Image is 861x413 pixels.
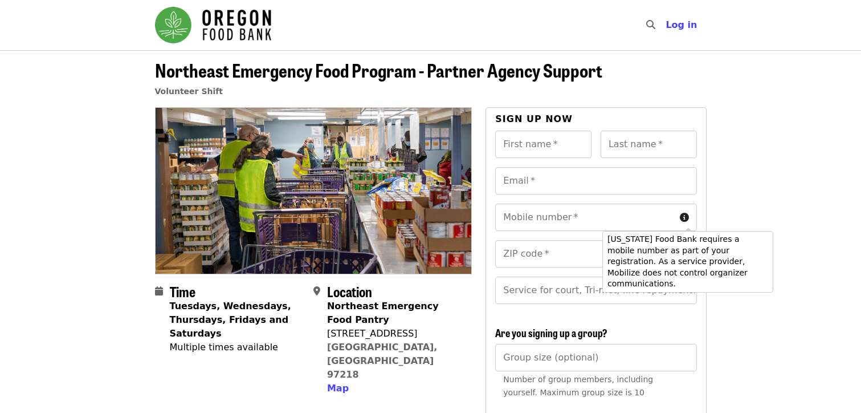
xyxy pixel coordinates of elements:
input: [object Object] [495,344,696,371]
input: Search [662,11,671,39]
strong: Northeast Emergency Food Pantry [327,301,439,325]
button: Map [327,382,349,395]
span: Number of group members, including yourself. Maximum group size is 10 [503,375,653,397]
i: circle-info icon [680,212,689,223]
input: First name [495,131,591,158]
span: Sign up now [495,114,573,124]
span: Map [327,383,349,394]
span: [US_STATE] Food Bank requires a mobile number as part of your registration. As a service provider... [607,234,748,288]
i: calendar icon [155,286,163,297]
div: [STREET_ADDRESS] [327,327,463,341]
a: [GEOGRAPHIC_DATA], [GEOGRAPHIC_DATA] 97218 [327,342,438,380]
span: Log in [666,19,697,30]
input: Email [495,167,696,195]
span: Northeast Emergency Food Program - Partner Agency Support [155,56,602,83]
input: ZIP code [495,240,696,268]
a: Volunteer Shift [155,87,223,96]
strong: Tuesdays, Wednesdays, Thursdays, Fridays and Saturdays [170,301,291,339]
i: search icon [646,19,655,30]
input: Last name [601,131,697,158]
span: Location [327,281,372,301]
button: Log in [656,14,706,37]
i: map-marker-alt icon [313,286,320,297]
span: Time [170,281,195,301]
div: Multiple times available [170,341,304,354]
span: Are you signing up a group? [495,325,607,340]
img: Oregon Food Bank - Home [155,7,271,43]
input: Mobile number [495,204,675,231]
img: Northeast Emergency Food Program - Partner Agency Support organized by Oregon Food Bank [156,108,472,273]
